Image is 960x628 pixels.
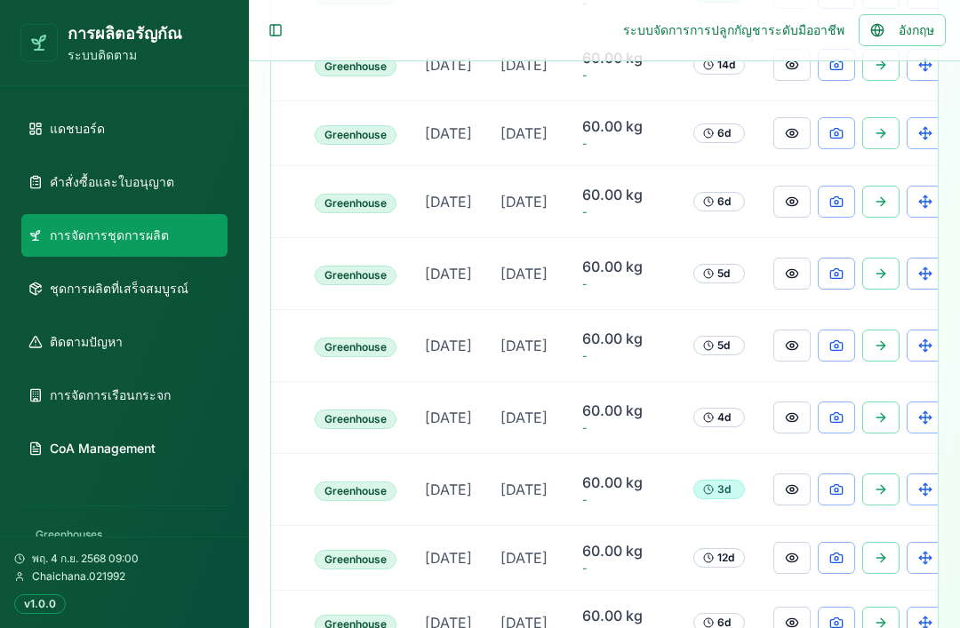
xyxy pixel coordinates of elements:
button: Transfer Greenhouse [907,542,944,574]
span: - [582,68,665,83]
div: ระบบจัดการการปลูกกัญชาระดับมืออาชีพ [623,21,844,39]
span: 60.00 kg [582,256,665,277]
span: การจัดการเรือนกระจก [50,386,171,404]
span: [DATE] [425,56,472,74]
span: [DATE] [425,549,472,567]
span: 60.00 kg [582,115,665,137]
div: 14 d [693,55,745,75]
span: - [582,421,665,435]
button: Transfer Greenhouse [907,330,944,362]
span: คำสั่งซื้อและใบอนุญาต [50,173,174,191]
p: ระบบติดตาม [68,46,182,64]
span: [DATE] [500,337,548,354]
span: [DATE] [425,409,472,426]
span: การจัดการชุดการผลิต [50,227,169,244]
a: ชุดการผลิตที่เสร็จสมบูรณ์ [21,267,228,310]
span: 60.00 kg [582,540,665,561]
span: [DATE] [500,56,548,74]
a: CoA Management [21,427,228,470]
span: [DATE] [425,124,472,142]
span: 60.00 kg [582,328,665,349]
span: - [582,561,665,576]
span: [DATE] [425,481,472,498]
span: [DATE] [425,337,472,354]
span: [DATE] [500,265,548,282]
span: ติดตามปัญหา [50,333,123,351]
button: Transfer Greenhouse [907,473,944,505]
a: ติดตามปัญหา [21,321,228,363]
span: - [582,277,665,291]
span: 60.00 kg [582,605,665,626]
span: [DATE] [500,481,548,498]
button: อังกฤษ [859,14,946,46]
span: - [582,349,665,363]
span: [DATE] [500,409,548,426]
div: Greenhouse [315,57,396,76]
div: 6 d [693,192,745,211]
div: 6 d [693,123,745,143]
button: Transfer Greenhouse [907,117,944,149]
span: [DATE] [500,124,548,142]
div: 5 d [693,336,745,355]
h1: การผลิตอรัญกัณ [68,21,182,46]
button: Transfer Greenhouse [907,258,944,290]
div: Greenhouse [315,338,396,357]
div: Greenhouse [315,409,396,429]
div: Greenhouses [21,521,228,549]
button: Transfer Greenhouse [907,401,944,433]
span: - [582,205,665,219]
span: 60.00 kg [582,184,665,205]
div: Greenhouse [315,550,396,569]
div: 5 d [693,264,745,283]
a: คำสั่งซื้อและใบอนุญาต [21,161,228,203]
span: Chaichana.021992 [32,569,125,584]
span: - [582,137,665,151]
div: 3 d [693,480,745,499]
span: 60.00 kg [582,400,665,421]
span: [DATE] [425,265,472,282]
span: [DATE] [425,193,472,211]
span: [DATE] [500,193,548,211]
a: การจัดการเรือนกระจก [21,374,228,417]
div: 4 d [693,408,745,427]
span: พฤ. 4 ก.ย. 2568 09:00 [32,552,139,566]
span: 60.00 kg [582,472,665,493]
div: Greenhouse [315,266,396,285]
span: CoA Management [50,440,156,457]
span: [DATE] [500,549,548,567]
div: v1.0.0 [14,594,66,614]
a: แดชบอร์ด [21,107,228,150]
div: 12 d [693,548,745,568]
a: การจัดการชุดการผลิต [21,214,228,257]
div: Greenhouse [315,481,396,501]
button: Transfer Greenhouse [907,49,944,81]
span: แดชบอร์ด [50,120,105,138]
div: Greenhouse [315,125,396,145]
span: อังกฤษ [899,21,934,39]
span: - [582,493,665,507]
span: ชุดการผลิตที่เสร็จสมบูรณ์ [50,280,188,298]
div: Greenhouse [315,194,396,213]
button: Transfer Greenhouse [907,186,944,218]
